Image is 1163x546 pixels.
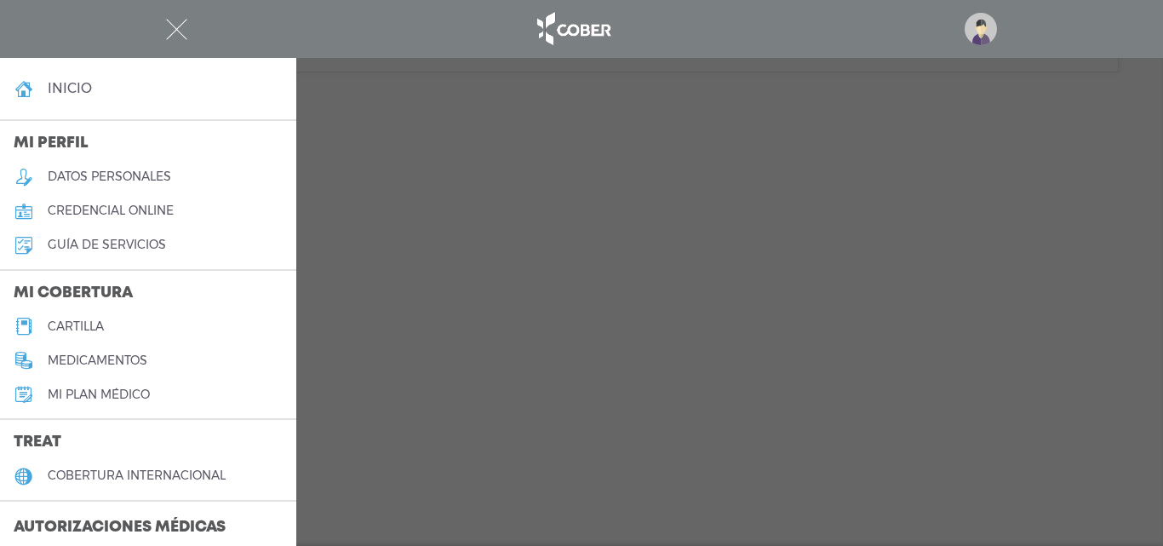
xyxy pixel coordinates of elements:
[48,353,147,368] h5: medicamentos
[965,13,997,45] img: profile-placeholder.svg
[48,319,104,334] h5: cartilla
[166,19,187,40] img: Cober_menu-close-white.svg
[528,9,617,49] img: logo_cober_home-white.png
[48,170,171,184] h5: datos personales
[43,35,1116,73] h1: 404 Page Not Found
[48,468,226,483] h5: cobertura internacional
[48,238,166,252] h5: guía de servicios
[48,388,150,402] h5: Mi plan médico
[48,80,92,96] h4: inicio
[56,85,1103,102] p: The page you requested was not found.
[48,204,174,218] h5: credencial online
